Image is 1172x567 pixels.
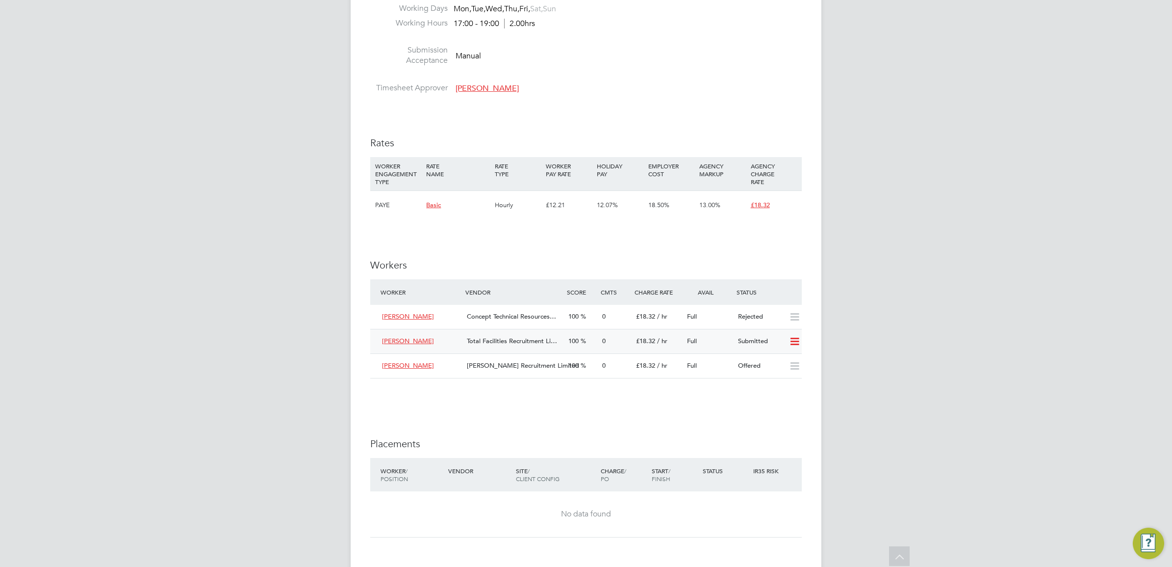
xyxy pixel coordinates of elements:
[646,157,697,183] div: EMPLOYER COST
[543,191,594,219] div: £12.21
[568,361,579,370] span: 100
[370,3,448,14] label: Working Days
[492,191,543,219] div: Hourly
[370,45,448,66] label: Submission Acceptance
[504,19,535,28] span: 2.00hrs
[602,337,606,345] span: 0
[467,312,556,321] span: Concept Technical Resources…
[687,361,697,370] span: Full
[602,361,606,370] span: 0
[485,4,504,14] span: Wed,
[373,157,424,190] div: WORKER ENGAGEMENT TYPE
[454,19,535,29] div: 17:00 - 19:00
[602,312,606,321] span: 0
[748,157,799,190] div: AGENCY CHARGE RATE
[699,201,720,209] span: 13.00%
[446,462,513,480] div: Vendor
[601,467,626,483] span: / PO
[370,83,448,93] label: Timesheet Approver
[382,361,434,370] span: [PERSON_NAME]
[687,312,697,321] span: Full
[697,157,748,183] div: AGENCY MARKUP
[530,4,543,14] span: Sat,
[683,283,734,301] div: Avail
[543,4,556,14] span: Sun
[467,337,557,345] span: Total Facilities Recruitment Li…
[373,191,424,219] div: PAYE
[426,201,441,209] span: Basic
[381,467,408,483] span: / Position
[597,201,618,209] span: 12.07%
[657,312,667,321] span: / hr
[636,361,655,370] span: £18.32
[734,283,802,301] div: Status
[519,4,530,14] span: Fri,
[456,51,481,61] span: Manual
[751,462,785,480] div: IR35 Risk
[370,18,448,28] label: Working Hours
[564,283,598,301] div: Score
[734,309,785,325] div: Rejected
[513,462,598,487] div: Site
[687,337,697,345] span: Full
[636,312,655,321] span: £18.32
[594,157,645,183] div: HOLIDAY PAY
[734,333,785,350] div: Submitted
[370,437,802,450] h3: Placements
[657,337,667,345] span: / hr
[378,283,463,301] div: Worker
[454,4,471,14] span: Mon,
[700,462,751,480] div: Status
[657,361,667,370] span: / hr
[598,462,649,487] div: Charge
[504,4,519,14] span: Thu,
[370,136,802,149] h3: Rates
[648,201,669,209] span: 18.50%
[382,312,434,321] span: [PERSON_NAME]
[516,467,560,483] span: / Client Config
[734,358,785,374] div: Offered
[1133,528,1164,559] button: Engage Resource Center
[378,462,446,487] div: Worker
[751,201,770,209] span: £18.32
[649,462,700,487] div: Start
[467,361,579,370] span: [PERSON_NAME] Recruitment Limited
[492,157,543,183] div: RATE TYPE
[382,337,434,345] span: [PERSON_NAME]
[636,337,655,345] span: £18.32
[370,259,802,271] h3: Workers
[471,4,485,14] span: Tue,
[632,283,683,301] div: Charge Rate
[568,312,579,321] span: 100
[543,157,594,183] div: WORKER PAY RATE
[568,337,579,345] span: 100
[598,283,632,301] div: Cmts
[424,157,492,183] div: RATE NAME
[456,83,519,93] span: [PERSON_NAME]
[463,283,564,301] div: Vendor
[380,509,792,519] div: No data found
[652,467,670,483] span: / Finish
